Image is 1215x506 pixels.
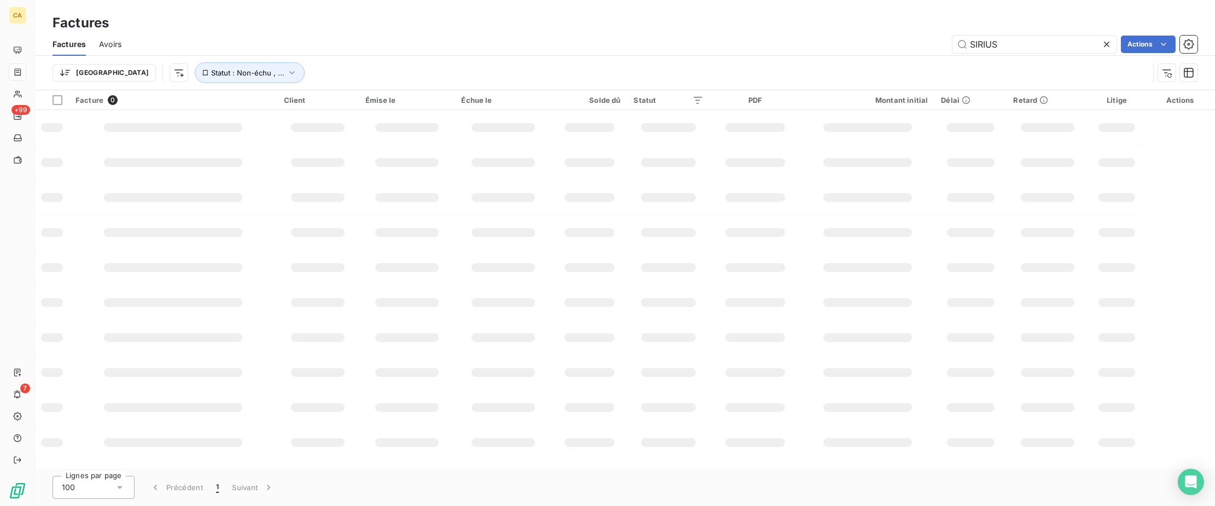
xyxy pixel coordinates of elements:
div: Actions [1152,96,1208,104]
div: Litige [1095,96,1139,104]
button: [GEOGRAPHIC_DATA] [53,64,156,82]
div: Émise le [365,96,448,104]
div: Montant initial [807,96,928,104]
h3: Factures [53,13,109,33]
span: Factures [53,39,86,50]
img: Logo LeanPay [9,482,26,499]
div: Échue le [461,96,545,104]
div: PDF [717,96,794,104]
div: Open Intercom Messenger [1178,469,1204,495]
span: Avoirs [99,39,121,50]
button: 1 [210,476,225,499]
span: 1 [216,482,219,493]
div: Solde dû [559,96,621,104]
a: +99 [9,107,26,125]
div: CA [9,7,26,24]
input: Rechercher [952,36,1117,53]
span: Facture [75,96,103,104]
div: Délai [941,96,1000,104]
button: Actions [1121,36,1176,53]
span: 7 [20,383,30,393]
button: Suivant [225,476,281,499]
span: 100 [62,482,75,493]
div: Retard [1013,96,1082,104]
div: Client [284,96,352,104]
span: +99 [11,105,30,115]
button: Statut : Non-échu , ... [195,62,305,83]
div: Statut [634,96,704,104]
span: Statut : Non-échu , ... [211,68,284,77]
span: 0 [108,95,118,105]
button: Précédent [143,476,210,499]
